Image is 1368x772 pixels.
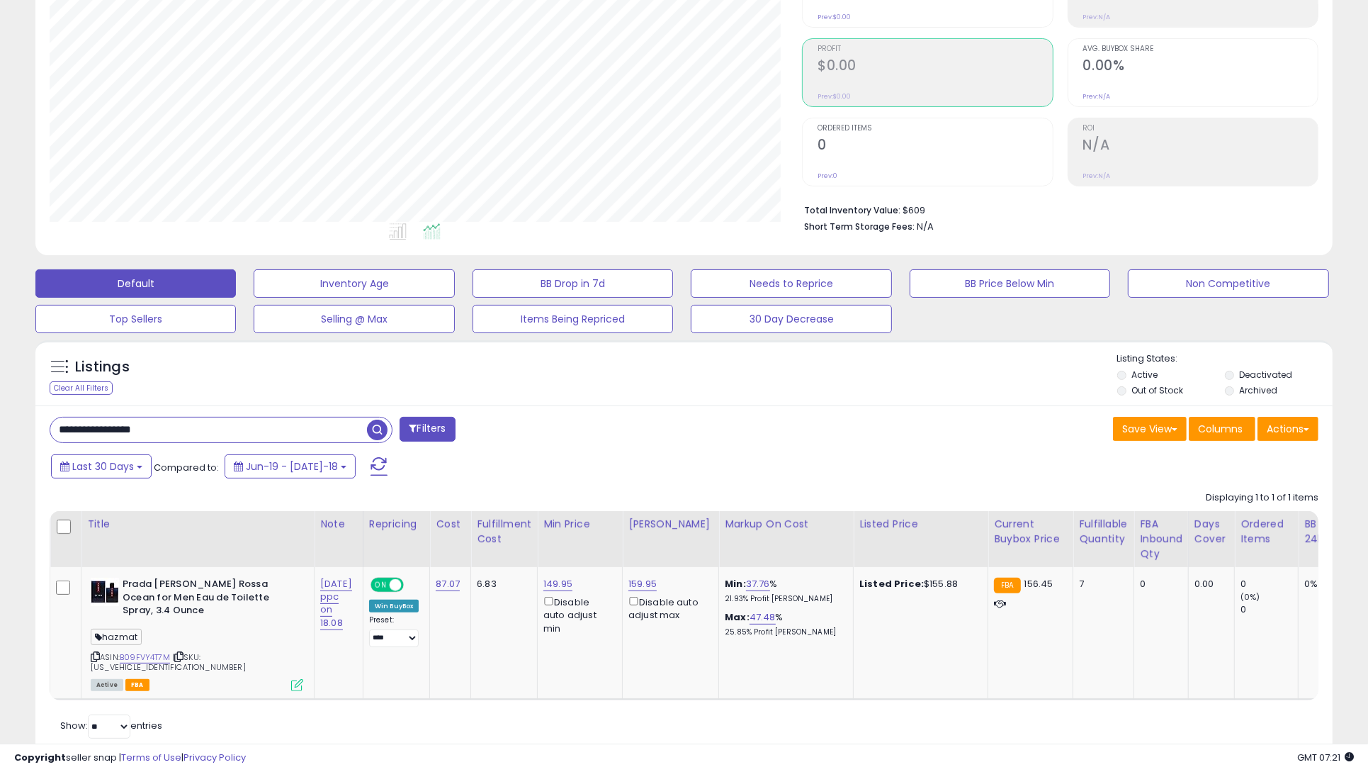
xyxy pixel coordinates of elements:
[725,594,842,604] p: 21.93% Profit [PERSON_NAME]
[75,357,130,377] h5: Listings
[628,517,713,532] div: [PERSON_NAME]
[994,578,1020,593] small: FBA
[400,417,455,442] button: Filters
[725,578,842,604] div: %
[1240,603,1298,616] div: 0
[1206,491,1318,505] div: Displaying 1 to 1 of 1 items
[1083,57,1318,77] h2: 0.00%
[1083,125,1318,133] span: ROI
[477,517,531,547] div: Fulfillment Cost
[691,269,891,298] button: Needs to Reprice
[1131,369,1158,381] label: Active
[818,125,1052,133] span: Ordered Items
[691,305,891,333] button: 30 Day Decrease
[1083,13,1111,21] small: Prev: N/A
[369,600,419,612] div: Win BuyBox
[543,594,611,635] div: Disable auto adjust min
[35,305,236,333] button: Top Sellers
[1083,172,1111,180] small: Prev: N/A
[1240,578,1298,591] div: 0
[436,517,465,532] div: Cost
[91,679,123,691] span: All listings currently available for purchase on Amazon
[60,719,162,732] span: Show: entries
[436,577,460,591] a: 87.07
[725,611,842,637] div: %
[1194,517,1228,547] div: Days Cover
[1304,517,1356,547] div: BB Share 24h.
[254,305,454,333] button: Selling @ Max
[725,517,847,532] div: Markup on Cost
[1257,417,1318,441] button: Actions
[372,579,390,591] span: ON
[91,578,303,690] div: ASIN:
[725,627,842,637] p: 25.85% Profit [PERSON_NAME]
[1117,352,1333,366] p: Listing States:
[750,610,776,625] a: 47.48
[1140,517,1182,561] div: FBA inbound Qty
[804,201,1308,218] li: $609
[402,579,424,591] span: OFF
[1113,417,1187,441] button: Save View
[725,610,750,624] b: Max:
[1297,751,1354,764] span: 2025-08-18 07:21 GMT
[1239,369,1292,381] label: Deactivated
[859,517,982,532] div: Listed Price
[369,615,419,647] div: Preset:
[51,454,152,479] button: Last 30 Days
[1140,578,1177,591] div: 0
[818,137,1052,156] h2: 0
[1304,578,1351,591] div: 0%
[123,578,295,621] b: Prada [PERSON_NAME] Rossa Ocean for Men Eau de Toilette Spray, 3.4 Ounce
[121,751,181,764] a: Terms of Use
[91,578,119,606] img: 31I3TjP1htL._SL40_.jpg
[473,269,673,298] button: BB Drop in 7d
[1239,384,1277,396] label: Archived
[91,629,142,645] span: hazmat
[719,511,854,567] th: The percentage added to the cost of goods (COGS) that forms the calculator for Min & Max prices.
[910,269,1110,298] button: BB Price Below Min
[1240,591,1260,603] small: (0%)
[1131,384,1183,396] label: Out of Stock
[473,305,673,333] button: Items Being Repriced
[818,92,851,101] small: Prev: $0.00
[1128,269,1328,298] button: Non Competitive
[543,577,572,591] a: 149.95
[87,517,308,532] div: Title
[543,517,616,532] div: Min Price
[477,578,526,591] div: 6.83
[1194,578,1223,591] div: 0.00
[804,204,900,216] b: Total Inventory Value:
[14,751,246,765] div: seller snap | |
[183,751,246,764] a: Privacy Policy
[91,651,246,673] span: | SKU: [US_VEHICLE_IDENTIFICATION_NUMBER]
[1189,417,1255,441] button: Columns
[818,45,1052,53] span: Profit
[628,577,657,591] a: 159.95
[35,269,236,298] button: Default
[859,577,924,591] b: Listed Price:
[72,459,134,474] span: Last 30 Days
[1083,45,1318,53] span: Avg. Buybox Share
[725,577,746,591] b: Min:
[859,578,977,591] div: $155.88
[818,13,851,21] small: Prev: $0.00
[120,651,170,664] a: B09FVY4T7M
[369,517,424,532] div: Repricing
[320,517,357,532] div: Note
[1079,517,1128,547] div: Fulfillable Quantity
[125,679,149,691] span: FBA
[154,461,219,474] span: Compared to:
[818,172,837,180] small: Prev: 0
[818,57,1052,77] h2: $0.00
[246,459,338,474] span: Jun-19 - [DATE]-18
[254,269,454,298] button: Inventory Age
[1079,578,1123,591] div: 7
[50,381,113,395] div: Clear All Filters
[1024,577,1053,591] span: 156.45
[994,517,1067,547] div: Current Buybox Price
[1083,92,1111,101] small: Prev: N/A
[628,594,708,622] div: Disable auto adjust max
[1240,517,1292,547] div: Ordered Items
[225,454,356,479] button: Jun-19 - [DATE]-18
[320,577,352,630] a: [DATE] ppc on 18.08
